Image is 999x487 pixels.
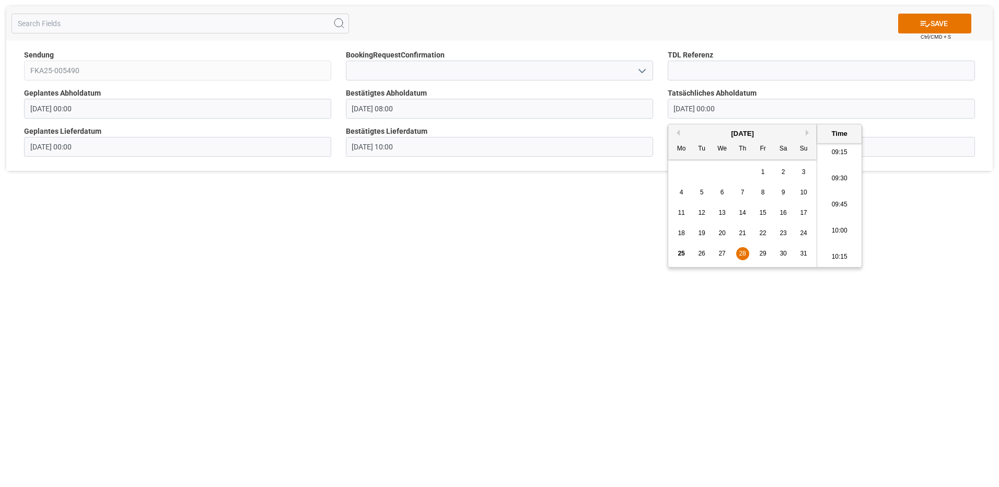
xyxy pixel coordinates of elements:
span: 11 [678,209,684,216]
span: 9 [782,189,785,196]
span: Geplantes Abholdatum [24,88,101,99]
div: Fr [757,143,770,156]
span: 12 [698,209,705,216]
span: 27 [718,250,725,257]
div: Choose Saturday, August 9th, 2025 [777,186,790,199]
li: 09:45 [817,192,862,218]
span: Ctrl/CMD + S [921,33,951,41]
span: 15 [759,209,766,216]
span: 26 [698,250,705,257]
div: Choose Friday, August 8th, 2025 [757,186,770,199]
span: 13 [718,209,725,216]
span: BookingRequestConfirmation [346,50,445,61]
div: Choose Tuesday, August 12th, 2025 [695,206,708,219]
span: TDL Referenz [668,50,713,61]
span: 5 [700,189,704,196]
span: Sendung [24,50,54,61]
div: [DATE] [668,129,817,139]
div: Choose Tuesday, August 19th, 2025 [695,227,708,240]
div: Choose Monday, August 18th, 2025 [675,227,688,240]
span: 6 [721,189,724,196]
div: Choose Wednesday, August 13th, 2025 [716,206,729,219]
div: Choose Sunday, August 31st, 2025 [797,247,810,260]
span: Tatsächliches Abholdatum [668,88,757,99]
div: Choose Thursday, August 28th, 2025 [736,247,749,260]
span: 19 [698,229,705,237]
div: Choose Monday, August 4th, 2025 [675,186,688,199]
div: Choose Friday, August 22nd, 2025 [757,227,770,240]
div: Choose Thursday, August 14th, 2025 [736,206,749,219]
span: 10 [800,189,807,196]
div: Time [820,129,859,139]
li: 09:15 [817,140,862,166]
span: 3 [802,168,806,176]
span: 21 [739,229,746,237]
div: Choose Thursday, August 7th, 2025 [736,186,749,199]
div: Choose Friday, August 1st, 2025 [757,166,770,179]
span: 22 [759,229,766,237]
div: month 2025-08 [671,162,814,264]
div: Choose Tuesday, August 5th, 2025 [695,186,708,199]
span: 18 [678,229,684,237]
div: Th [736,143,749,156]
span: 7 [741,189,745,196]
span: 16 [780,209,786,216]
button: SAVE [898,14,971,33]
button: open menu [633,63,649,79]
div: Choose Saturday, August 16th, 2025 [777,206,790,219]
span: 29 [759,250,766,257]
span: 28 [739,250,746,257]
button: Previous Month [673,130,680,136]
input: DD.MM.YYYY HH:MM [346,99,653,119]
div: Choose Friday, August 29th, 2025 [757,247,770,260]
div: Choose Monday, August 11th, 2025 [675,206,688,219]
div: Choose Wednesday, August 6th, 2025 [716,186,729,199]
li: 10:00 [817,218,862,244]
div: Mo [675,143,688,156]
div: Choose Sunday, August 17th, 2025 [797,206,810,219]
span: 1 [761,168,765,176]
div: Choose Sunday, August 24th, 2025 [797,227,810,240]
span: 20 [718,229,725,237]
span: 14 [739,209,746,216]
div: Choose Friday, August 15th, 2025 [757,206,770,219]
input: DD.MM.YYYY HH:MM [668,99,975,119]
span: 4 [680,189,683,196]
div: Choose Saturday, August 23rd, 2025 [777,227,790,240]
li: 10:15 [817,244,862,270]
span: 31 [800,250,807,257]
input: DD.MM.YYYY HH:MM [24,137,331,157]
span: 25 [678,250,684,257]
div: Choose Saturday, August 2nd, 2025 [777,166,790,179]
div: Su [797,143,810,156]
div: Tu [695,143,708,156]
div: Choose Wednesday, August 27th, 2025 [716,247,729,260]
div: We [716,143,729,156]
div: Choose Saturday, August 30th, 2025 [777,247,790,260]
div: Choose Sunday, August 3rd, 2025 [797,166,810,179]
input: Search Fields [11,14,349,33]
div: Choose Sunday, August 10th, 2025 [797,186,810,199]
span: Geplantes Lieferdatum [24,126,101,137]
div: Choose Thursday, August 21st, 2025 [736,227,749,240]
div: Sa [777,143,790,156]
span: 8 [761,189,765,196]
span: 17 [800,209,807,216]
span: 24 [800,229,807,237]
span: Bestätigtes Abholdatum [346,88,427,99]
input: DD.MM.YYYY HH:MM [24,99,331,119]
span: 2 [782,168,785,176]
button: Next Month [806,130,812,136]
div: Choose Monday, August 25th, 2025 [675,247,688,260]
input: DD.MM.YYYY HH:MM [346,137,653,157]
div: Choose Tuesday, August 26th, 2025 [695,247,708,260]
span: 23 [780,229,786,237]
span: Bestätigtes Lieferdatum [346,126,427,137]
div: Choose Wednesday, August 20th, 2025 [716,227,729,240]
li: 09:30 [817,166,862,192]
span: 30 [780,250,786,257]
